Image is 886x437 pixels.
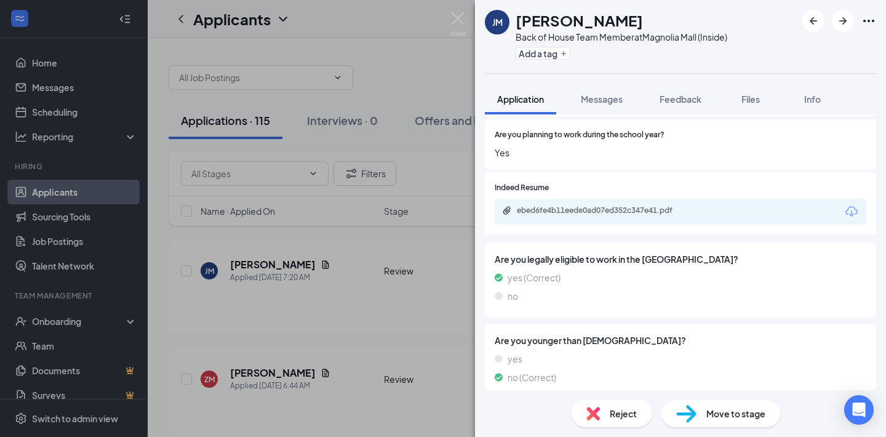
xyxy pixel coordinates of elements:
[516,31,727,43] div: Back of House Team Member at Magnolia Mall (Inside)
[508,271,561,284] span: yes (Correct)
[836,14,850,28] svg: ArrowRight
[861,14,876,28] svg: Ellipses
[517,206,689,215] div: ebed6fe4b11eede0ad07ed352c347e41.pdf
[495,146,866,159] span: Yes
[502,206,701,217] a: Paperclipebed6fe4b11eede0ad07ed352c347e41.pdf
[508,352,522,366] span: yes
[581,94,623,105] span: Messages
[495,182,549,194] span: Indeed Resume
[560,50,567,57] svg: Plus
[660,94,701,105] span: Feedback
[706,407,765,420] span: Move to stage
[804,94,821,105] span: Info
[508,289,518,303] span: no
[610,407,637,420] span: Reject
[508,371,556,384] span: no (Correct)
[497,94,544,105] span: Application
[502,206,512,215] svg: Paperclip
[495,129,664,141] span: Are you planning to work during the school year?
[492,16,503,28] div: JM
[806,14,821,28] svg: ArrowLeftNew
[832,10,854,32] button: ArrowRight
[802,10,824,32] button: ArrowLeftNew
[516,47,570,60] button: PlusAdd a tag
[495,334,866,347] span: Are you younger than [DEMOGRAPHIC_DATA]?
[495,252,866,266] span: Are you legally eligible to work in the [GEOGRAPHIC_DATA]?
[741,94,760,105] span: Files
[516,10,643,31] h1: [PERSON_NAME]
[844,204,859,219] svg: Download
[844,395,874,425] div: Open Intercom Messenger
